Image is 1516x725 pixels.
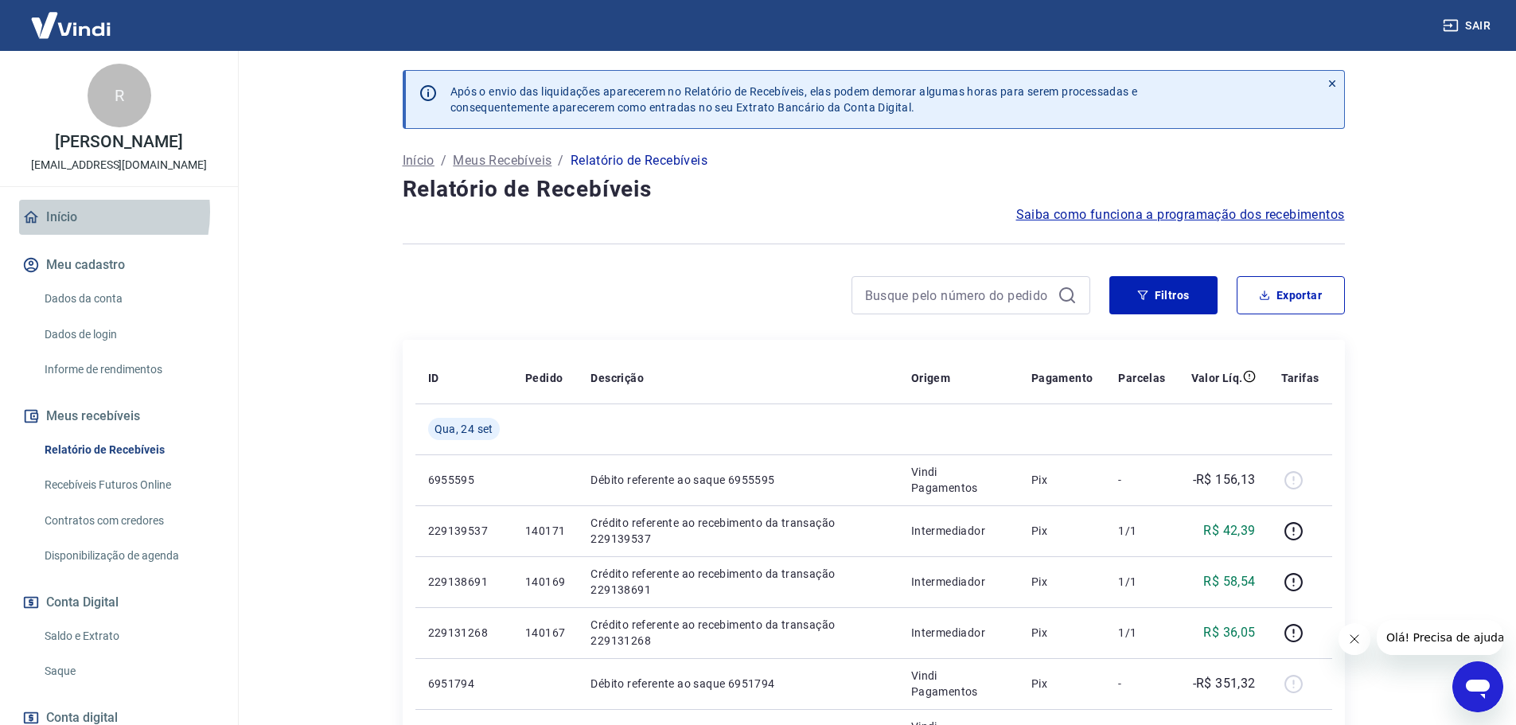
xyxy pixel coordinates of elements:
[1203,521,1255,540] p: R$ 42,39
[1203,623,1255,642] p: R$ 36,05
[590,370,644,386] p: Descrição
[911,625,1006,641] p: Intermediador
[911,523,1006,539] p: Intermediador
[19,399,219,434] button: Meus recebíveis
[590,472,886,488] p: Débito referente ao saque 6955595
[1031,625,1093,641] p: Pix
[1191,370,1243,386] p: Valor Líq.
[525,523,565,539] p: 140171
[865,283,1051,307] input: Busque pelo número do pedido
[911,668,1006,700] p: Vindi Pagamentos
[428,676,500,692] p: 6951794
[590,676,886,692] p: Débito referente ao saque 6951794
[435,421,493,437] span: Qua, 24 set
[38,283,219,315] a: Dados da conta
[571,151,707,170] p: Relatório de Recebíveis
[38,620,219,653] a: Saldo e Extrato
[1339,623,1370,655] iframe: Fechar mensagem
[428,370,439,386] p: ID
[38,540,219,572] a: Disponibilização de agenda
[38,469,219,501] a: Recebíveis Futuros Online
[525,625,565,641] p: 140167
[453,151,551,170] a: Meus Recebíveis
[1377,620,1503,655] iframe: Mensagem da empresa
[911,574,1006,590] p: Intermediador
[558,151,563,170] p: /
[428,625,500,641] p: 229131268
[19,200,219,235] a: Início
[55,134,182,150] p: [PERSON_NAME]
[590,617,886,649] p: Crédito referente ao recebimento da transação 229131268
[1203,572,1255,591] p: R$ 58,54
[428,523,500,539] p: 229139537
[1031,523,1093,539] p: Pix
[1031,676,1093,692] p: Pix
[31,157,207,173] p: [EMAIL_ADDRESS][DOMAIN_NAME]
[1118,574,1165,590] p: 1/1
[403,173,1345,205] h4: Relatório de Recebíveis
[88,64,151,127] div: R
[19,248,219,283] button: Meu cadastro
[38,505,219,537] a: Contratos com credores
[1118,625,1165,641] p: 1/1
[19,585,219,620] button: Conta Digital
[450,84,1138,115] p: Após o envio das liquidações aparecerem no Relatório de Recebíveis, elas podem demorar algumas ho...
[1118,472,1165,488] p: -
[428,574,500,590] p: 229138691
[590,515,886,547] p: Crédito referente ao recebimento da transação 229139537
[590,566,886,598] p: Crédito referente ao recebimento da transação 229138691
[1193,470,1256,489] p: -R$ 156,13
[38,434,219,466] a: Relatório de Recebíveis
[911,370,950,386] p: Origem
[1237,276,1345,314] button: Exportar
[1440,11,1497,41] button: Sair
[911,464,1006,496] p: Vindi Pagamentos
[428,472,500,488] p: 6955595
[10,11,134,24] span: Olá! Precisa de ajuda?
[38,353,219,386] a: Informe de rendimentos
[1118,523,1165,539] p: 1/1
[19,1,123,49] img: Vindi
[403,151,435,170] a: Início
[441,151,446,170] p: /
[1031,370,1093,386] p: Pagamento
[1281,370,1319,386] p: Tarifas
[38,655,219,688] a: Saque
[1193,674,1256,693] p: -R$ 351,32
[1031,574,1093,590] p: Pix
[525,370,563,386] p: Pedido
[38,318,219,351] a: Dados de login
[1452,661,1503,712] iframe: Botão para abrir a janela de mensagens
[1109,276,1218,314] button: Filtros
[1016,205,1345,224] a: Saiba como funciona a programação dos recebimentos
[525,574,565,590] p: 140169
[1118,370,1165,386] p: Parcelas
[1118,676,1165,692] p: -
[1031,472,1093,488] p: Pix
